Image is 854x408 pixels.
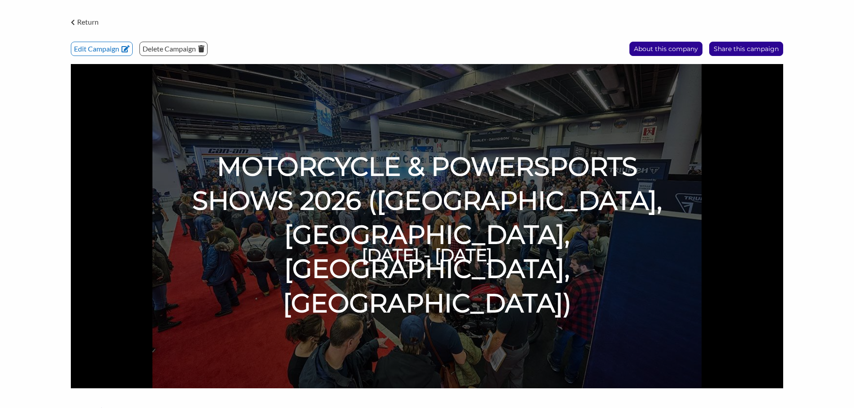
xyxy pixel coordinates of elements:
[256,243,598,267] h6: [DATE] - [DATE]
[630,42,702,56] p: About this company
[71,64,783,388] img: header_image
[140,42,207,56] p: Delete Campaign
[710,42,783,56] p: Share this campaign
[71,42,132,56] p: Edit Campaign
[171,150,683,320] h1: MOTORCYCLE & POWERSPORTS SHOWS 2026 ([GEOGRAPHIC_DATA], [GEOGRAPHIC_DATA], [GEOGRAPHIC_DATA], [GE...
[77,16,99,28] p: Return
